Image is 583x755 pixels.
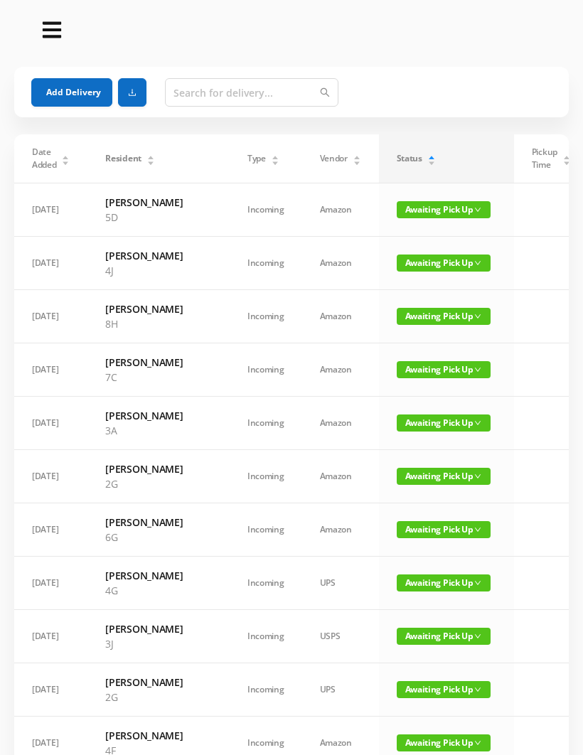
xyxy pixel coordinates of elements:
td: [DATE] [14,183,87,237]
span: Pickup Time [532,146,557,171]
td: Incoming [230,290,302,343]
i: icon: down [474,419,481,427]
i: icon: down [474,206,481,213]
td: Amazon [302,397,379,450]
td: Incoming [230,610,302,663]
td: Incoming [230,397,302,450]
i: icon: caret-up [562,154,570,158]
h6: [PERSON_NAME] [105,301,212,316]
i: icon: down [474,366,481,373]
div: Sort [427,154,436,162]
td: Amazon [302,503,379,557]
p: 8H [105,316,212,331]
i: icon: caret-up [271,154,279,158]
span: Awaiting Pick Up [397,628,491,645]
span: Date Added [32,146,57,171]
div: Sort [353,154,361,162]
td: Amazon [302,183,379,237]
span: Status [397,152,422,165]
td: [DATE] [14,450,87,503]
td: [DATE] [14,557,87,610]
h6: [PERSON_NAME] [105,621,212,636]
td: Incoming [230,237,302,290]
i: icon: search [320,87,330,97]
p: 3J [105,636,212,651]
td: [DATE] [14,503,87,557]
h6: [PERSON_NAME] [105,728,212,743]
h6: [PERSON_NAME] [105,568,212,583]
td: Amazon [302,237,379,290]
i: icon: caret-down [353,159,360,164]
span: Awaiting Pick Up [397,521,491,538]
i: icon: down [474,739,481,746]
td: [DATE] [14,237,87,290]
i: icon: caret-down [427,159,435,164]
div: Sort [146,154,155,162]
i: icon: down [474,313,481,320]
i: icon: caret-up [146,154,154,158]
h6: [PERSON_NAME] [105,515,212,530]
i: icon: caret-down [62,159,70,164]
p: 3A [105,423,212,438]
span: Awaiting Pick Up [397,734,491,751]
span: Awaiting Pick Up [397,574,491,591]
p: 4G [105,583,212,598]
button: icon: download [118,78,146,107]
span: Awaiting Pick Up [397,255,491,272]
td: UPS [302,557,379,610]
span: Awaiting Pick Up [397,468,491,485]
h6: [PERSON_NAME] [105,461,212,476]
h6: [PERSON_NAME] [105,355,212,370]
td: Amazon [302,450,379,503]
td: Incoming [230,557,302,610]
td: [DATE] [14,343,87,397]
td: Incoming [230,663,302,717]
td: [DATE] [14,663,87,717]
span: Resident [105,152,141,165]
p: 4J [105,263,212,278]
i: icon: down [474,473,481,480]
i: icon: caret-up [353,154,360,158]
i: icon: down [474,633,481,640]
div: Sort [562,154,571,162]
span: Awaiting Pick Up [397,361,491,378]
h6: [PERSON_NAME] [105,675,212,690]
span: Awaiting Pick Up [397,414,491,432]
td: Incoming [230,450,302,503]
span: Type [247,152,266,165]
td: Amazon [302,343,379,397]
p: 5D [105,210,212,225]
i: icon: caret-down [562,159,570,164]
td: [DATE] [14,290,87,343]
p: 6G [105,530,212,545]
td: [DATE] [14,610,87,663]
i: icon: down [474,686,481,693]
td: Incoming [230,343,302,397]
p: 7C [105,370,212,385]
td: Amazon [302,290,379,343]
i: icon: caret-down [271,159,279,164]
td: USPS [302,610,379,663]
i: icon: down [474,579,481,587]
input: Search for delivery... [165,78,338,107]
span: Vendor [320,152,348,165]
i: icon: caret-up [62,154,70,158]
span: Awaiting Pick Up [397,201,491,218]
p: 2G [105,690,212,705]
h6: [PERSON_NAME] [105,408,212,423]
i: icon: caret-up [427,154,435,158]
i: icon: caret-down [146,159,154,164]
div: Sort [61,154,70,162]
h6: [PERSON_NAME] [105,248,212,263]
td: Incoming [230,183,302,237]
span: Awaiting Pick Up [397,681,491,698]
span: Awaiting Pick Up [397,308,491,325]
h6: [PERSON_NAME] [105,195,212,210]
div: Sort [271,154,279,162]
td: [DATE] [14,397,87,450]
button: Add Delivery [31,78,112,107]
i: icon: down [474,259,481,267]
p: 2G [105,476,212,491]
i: icon: down [474,526,481,533]
td: UPS [302,663,379,717]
